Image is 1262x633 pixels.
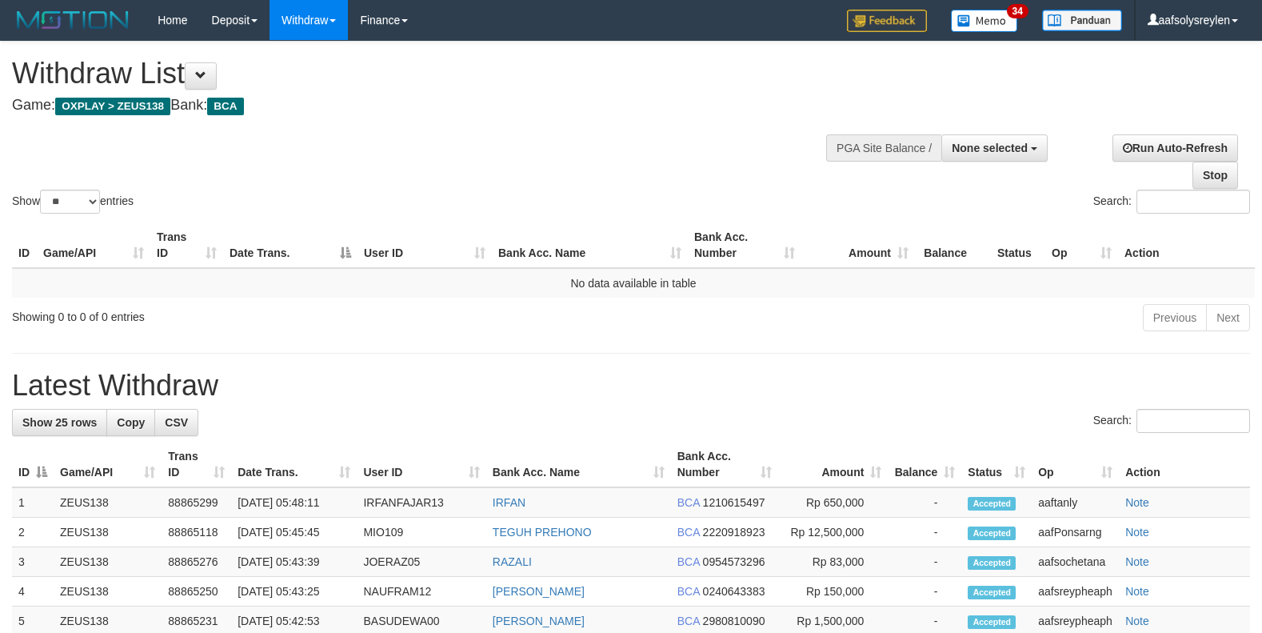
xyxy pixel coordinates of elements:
span: None selected [952,142,1028,154]
th: Trans ID: activate to sort column ascending [150,222,223,268]
td: ZEUS138 [54,577,162,607]
label: Show entries [12,190,134,214]
td: No data available in table [12,268,1255,298]
a: Note [1125,496,1149,509]
span: BCA [677,555,700,568]
span: CSV [165,416,188,429]
img: Button%20Memo.svg [951,10,1018,32]
a: Stop [1192,162,1238,189]
th: ID [12,222,37,268]
a: [PERSON_NAME] [493,585,585,598]
th: Amount: activate to sort column ascending [778,442,889,487]
label: Search: [1093,190,1250,214]
a: Next [1206,304,1250,331]
td: 88865299 [162,487,231,518]
td: aafsreypheaph [1032,577,1119,607]
span: Accepted [968,586,1016,599]
th: Action [1118,222,1255,268]
td: Rp 12,500,000 [778,518,889,547]
td: Rp 83,000 [778,547,889,577]
img: Feedback.jpg [847,10,927,32]
th: Game/API: activate to sort column ascending [37,222,150,268]
label: Search: [1093,409,1250,433]
th: Date Trans.: activate to sort column ascending [231,442,357,487]
h4: Game: Bank: [12,98,825,114]
span: BCA [677,585,700,598]
th: Action [1119,442,1250,487]
span: Copy 2980810090 to clipboard [703,615,765,627]
td: aafsochetana [1032,547,1119,577]
td: - [888,577,961,607]
select: Showentries [40,190,100,214]
span: Show 25 rows [22,416,97,429]
td: 88865250 [162,577,231,607]
a: Note [1125,585,1149,598]
th: Bank Acc. Name: activate to sort column ascending [486,442,671,487]
td: 3 [12,547,54,577]
td: Rp 150,000 [778,577,889,607]
span: BCA [677,526,700,539]
a: Show 25 rows [12,409,107,436]
a: [PERSON_NAME] [493,615,585,627]
span: Copy 2220918923 to clipboard [703,526,765,539]
th: Date Trans.: activate to sort column descending [223,222,357,268]
td: [DATE] 05:48:11 [231,487,357,518]
img: panduan.png [1042,10,1122,31]
a: TEGUH PREHONO [493,526,592,539]
h1: Withdraw List [12,58,825,90]
img: MOTION_logo.png [12,8,134,32]
span: Copy 1210615497 to clipboard [703,496,765,509]
span: BCA [677,496,700,509]
th: Balance [915,222,991,268]
td: - [888,487,961,518]
td: 88865118 [162,518,231,547]
th: Balance: activate to sort column ascending [888,442,961,487]
button: None selected [941,134,1048,162]
a: Note [1125,555,1149,568]
td: 1 [12,487,54,518]
a: IRFAN [493,496,525,509]
span: Accepted [968,556,1016,570]
a: CSV [154,409,198,436]
div: PGA Site Balance / [826,134,941,162]
td: aafPonsarng [1032,518,1119,547]
a: RAZALI [493,555,532,568]
td: - [888,547,961,577]
input: Search: [1136,190,1250,214]
span: Accepted [968,497,1016,511]
input: Search: [1136,409,1250,433]
td: ZEUS138 [54,487,162,518]
span: Accepted [968,615,1016,629]
span: BCA [677,615,700,627]
span: 34 [1007,4,1028,18]
td: MIO109 [357,518,485,547]
td: 88865276 [162,547,231,577]
span: OXPLAY > ZEUS138 [55,98,170,115]
td: NAUFRAM12 [357,577,485,607]
a: Copy [106,409,155,436]
a: Note [1125,615,1149,627]
td: [DATE] 05:45:45 [231,518,357,547]
a: Previous [1143,304,1207,331]
th: Op: activate to sort column ascending [1032,442,1119,487]
th: Amount: activate to sort column ascending [801,222,915,268]
th: Bank Acc. Name: activate to sort column ascending [492,222,688,268]
td: ZEUS138 [54,547,162,577]
th: Bank Acc. Number: activate to sort column ascending [688,222,801,268]
td: 4 [12,577,54,607]
th: Op: activate to sort column ascending [1045,222,1118,268]
a: Run Auto-Refresh [1112,134,1238,162]
td: - [888,518,961,547]
td: ZEUS138 [54,518,162,547]
a: Note [1125,526,1149,539]
th: User ID: activate to sort column ascending [357,222,492,268]
td: [DATE] 05:43:25 [231,577,357,607]
span: Accepted [968,527,1016,540]
td: 2 [12,518,54,547]
th: Bank Acc. Number: activate to sort column ascending [671,442,778,487]
th: ID: activate to sort column descending [12,442,54,487]
td: JOERAZ05 [357,547,485,577]
span: Copy [117,416,145,429]
div: Showing 0 to 0 of 0 entries [12,302,514,325]
td: [DATE] 05:43:39 [231,547,357,577]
